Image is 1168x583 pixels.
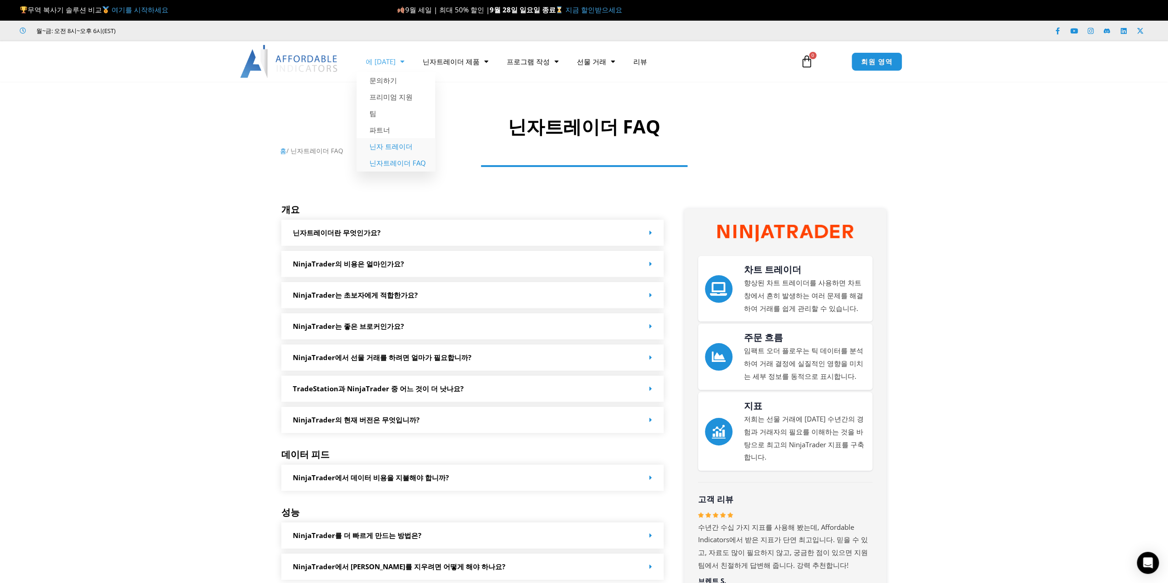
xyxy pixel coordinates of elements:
div: TradeStation과 NinjaTrader 중 어느 것이 더 낫나요? [281,376,664,402]
font: NinjaTrader에서 데이터 비용을 지불해야 합니까? [293,473,449,482]
a: 홈 [280,146,286,155]
nav: 메뉴 [357,51,790,72]
font: 리뷰 [633,57,647,66]
font: 선물 거래 [577,57,606,66]
a: 지표 [705,418,732,445]
div: NinjaTrader는 초보자에게 적합한가요? [281,282,664,308]
div: NinjaTrader에서 데이터 비용을 지불해야 합니까? [281,465,664,491]
a: 에 [DATE] [357,51,414,72]
font: 닌자트레이더란 무엇인가요? [293,228,380,237]
font: NinjaTrader는 좋은 브로커인가요? [293,322,404,331]
font: 개요 [281,203,300,216]
font: 수년간 수십 가지 지표를 사용해 봤는데, Affordable Indicators에서 받은 지표가 단연 최고입니다. 믿을 수 있고, 자료도 많이 필요하지 않고, 궁금한 점이 있... [698,522,868,570]
font: 닌자트레이더 FAQ [508,114,660,139]
nav: 빵 부스러기 [280,145,888,157]
a: 0 [787,48,827,75]
img: 🥇 [102,6,109,13]
font: 프리미엄 지원 [369,92,413,101]
font: 데이터 피드 [281,448,330,461]
font: NinjaTrader에서 [PERSON_NAME]를 지우려면 어떻게 해야 하나요? [293,562,505,571]
font: NinjaTrader를 더 빠르게 만드는 방법은? [293,531,421,540]
font: 닌자트레이더 제품 [423,57,480,66]
div: NinjaTrader는 좋은 브로커인가요? [281,313,664,339]
font: 임팩트 오더 플로우는 틱 데이터를 분석하여 거래 결정에 실질적인 영향을 미치는 세부 정보를 동적으로 표시합니다. [744,346,863,381]
font: NinjaTrader는 초보자에게 적합한가요? [293,290,418,300]
div: NinjaTrader의 비용은 얼마인가요? [281,251,664,277]
font: TradeStation과 NinjaTrader 중 어느 것이 더 낫나요? [293,384,464,393]
ul: 에 [DATE] [357,72,435,171]
a: 닌자트레이더 FAQ [357,155,435,171]
a: 차트 트레이더 [744,264,801,275]
font: 프로그램 작성 [507,57,550,66]
div: NinjaTrader에서 선물 거래를 하려면 얼마가 필요합니까? [281,344,664,371]
font: 파트너 [369,125,390,134]
font: 0 [811,52,814,58]
div: 인터콤 메신저 열기 [1137,552,1159,574]
font: 에 [DATE] [366,57,396,66]
a: 닌자트레이더 제품 [414,51,497,72]
a: 프리미엄 지원 [357,89,435,105]
font: 9월 28일 일요일 종료 [489,5,555,14]
a: 주문 흐름 [705,343,732,371]
a: 회원 영역 [851,52,902,71]
font: 향상된 차트 트레이더를 사용하면 차트 창에서 흔히 발생하는 여러 문제를 해결하여 거래를 쉽게 관리할 수 있습니다. [744,278,863,313]
font: / 닌자트레이더 FAQ [286,146,343,155]
font: 문의하기 [369,76,397,85]
a: 지표 [744,400,762,411]
a: 선물 거래 [568,51,624,72]
a: 문의하기 [357,72,435,89]
img: ⌛ [556,6,563,13]
a: 지금 할인받으세요 [565,5,622,14]
img: 🍂 [397,6,404,13]
div: NinjaTrader를 더 빠르게 만드는 방법은? [281,522,664,549]
font: 닌자 트레이더 [369,142,413,151]
img: LogoAI | 저렴한 지표 – NinjaTrader [240,45,339,78]
a: 주문 흐름 [744,332,783,343]
font: NinjaTrader에서 선물 거래를 하려면 얼마가 필요합니까? [293,353,471,362]
a: 파트너 [357,122,435,138]
a: 프로그램 작성 [497,51,568,72]
font: 9월 세일 | 최대 50% 할인 | [405,5,489,14]
font: NinjaTrader의 비용은 얼마인가요? [293,259,404,268]
font: 고객 리뷰 [698,494,733,504]
font: NinjaTrader의 현재 버전은 무엇입니까? [293,415,419,424]
a: 리뷰 [624,51,656,72]
font: 저희는 선물 거래에 [DATE] 수년간의 경험과 거래자의 필요를 이해하는 것을 바탕으로 최고의 NinjaTrader 지표를 구축합니다. [744,414,864,462]
a: 닌자 트레이더 [357,138,435,155]
font: 월~금: 오전 8시~오후 6시(EST) [36,27,116,35]
font: 닌자트레이더 FAQ [369,158,426,167]
div: NinjaTrader의 현재 버전은 무엇입니까? [281,407,664,433]
div: 닌자트레이더란 무엇인가요? [281,220,664,246]
div: NinjaTrader에서 [PERSON_NAME]를 지우려면 어떻게 해야 하나요? [281,554,664,580]
img: 🏆 [20,6,27,13]
font: 무역 복사기 솔루션 비교 [28,5,102,14]
font: 성능 [281,506,300,518]
font: 회원 영역 [861,57,893,66]
iframe: Trustpilot에서 제공하는 고객 리뷰 [129,26,266,35]
a: 여기를 시작하세요 [112,5,168,14]
a: 차트 트레이더 [705,275,732,303]
a: 팀 [357,105,435,122]
img: 닌자트레이더 워드마크 색상 RGB | 저렴한 지표 – 닌자트레이더 [717,225,853,242]
font: 팀 [369,109,376,118]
